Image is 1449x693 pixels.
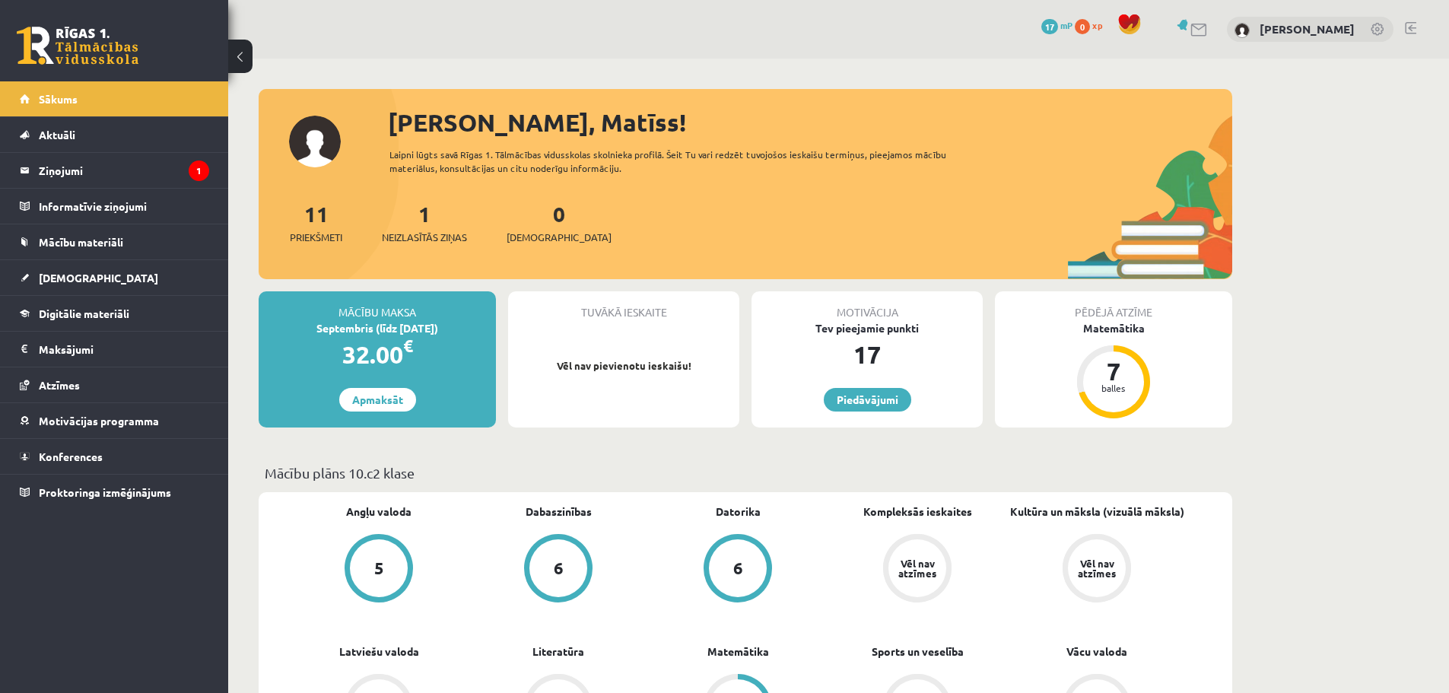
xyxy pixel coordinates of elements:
span: [DEMOGRAPHIC_DATA] [507,230,612,245]
a: Motivācijas programma [20,403,209,438]
div: [PERSON_NAME], Matīss! [388,104,1232,141]
a: [PERSON_NAME] [1260,21,1355,37]
a: Vēl nav atzīmes [1007,534,1187,606]
legend: Ziņojumi [39,153,209,188]
span: Neizlasītās ziņas [382,230,467,245]
div: Pēdējā atzīme [995,291,1232,320]
a: Sākums [20,81,209,116]
span: Sākums [39,92,78,106]
a: 5 [289,534,469,606]
span: Motivācijas programma [39,414,159,428]
div: Vēl nav atzīmes [1076,558,1118,578]
div: Mācību maksa [259,291,496,320]
div: 32.00 [259,336,496,373]
a: Ziņojumi1 [20,153,209,188]
a: 1Neizlasītās ziņas [382,200,467,245]
a: Latviešu valoda [339,644,419,660]
span: Digitālie materiāli [39,307,129,320]
div: Vēl nav atzīmes [896,558,939,578]
a: Konferences [20,439,209,474]
div: 7 [1091,359,1136,383]
div: Tev pieejamie punkti [752,320,983,336]
div: balles [1091,383,1136,393]
a: Aktuāli [20,117,209,152]
span: [DEMOGRAPHIC_DATA] [39,271,158,285]
span: € [403,335,413,357]
span: Atzīmes [39,378,80,392]
a: Kompleksās ieskaites [863,504,972,520]
img: Matīss Magone [1235,23,1250,38]
span: mP [1060,19,1072,31]
a: Digitālie materiāli [20,296,209,331]
a: Proktoringa izmēģinājums [20,475,209,510]
a: Rīgas 1. Tālmācības vidusskola [17,27,138,65]
a: Literatūra [532,644,584,660]
a: Matemātika 7 balles [995,320,1232,421]
p: Vēl nav pievienotu ieskaišu! [516,358,732,374]
a: Kultūra un māksla (vizuālā māksla) [1010,504,1184,520]
div: Septembris (līdz [DATE]) [259,320,496,336]
a: Piedāvājumi [824,388,911,412]
a: 0 xp [1075,19,1110,31]
legend: Maksājumi [39,332,209,367]
a: Informatīvie ziņojumi [20,189,209,224]
a: Vācu valoda [1066,644,1127,660]
legend: Informatīvie ziņojumi [39,189,209,224]
a: 17 mP [1041,19,1072,31]
a: Atzīmes [20,367,209,402]
a: Datorika [716,504,761,520]
a: Sports un veselība [872,644,964,660]
div: 5 [374,560,384,577]
a: Vēl nav atzīmes [828,534,1007,606]
a: 11Priekšmeti [290,200,342,245]
a: 6 [648,534,828,606]
span: Mācību materiāli [39,235,123,249]
span: Aktuāli [39,128,75,141]
div: 17 [752,336,983,373]
i: 1 [189,161,209,181]
a: 0[DEMOGRAPHIC_DATA] [507,200,612,245]
a: Apmaksāt [339,388,416,412]
div: Motivācija [752,291,983,320]
div: Laipni lūgts savā Rīgas 1. Tālmācības vidusskolas skolnieka profilā. Šeit Tu vari redzēt tuvojošo... [389,148,974,175]
a: [DEMOGRAPHIC_DATA] [20,260,209,295]
a: Maksājumi [20,332,209,367]
div: 6 [554,560,564,577]
div: 6 [733,560,743,577]
div: Matemātika [995,320,1232,336]
span: xp [1092,19,1102,31]
p: Mācību plāns 10.c2 klase [265,463,1226,483]
span: Priekšmeti [290,230,342,245]
a: 6 [469,534,648,606]
a: Angļu valoda [346,504,412,520]
span: Proktoringa izmēģinājums [39,485,171,499]
span: Konferences [39,450,103,463]
a: Mācību materiāli [20,224,209,259]
span: 17 [1041,19,1058,34]
a: Dabaszinības [526,504,592,520]
span: 0 [1075,19,1090,34]
div: Tuvākā ieskaite [508,291,739,320]
a: Matemātika [707,644,769,660]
